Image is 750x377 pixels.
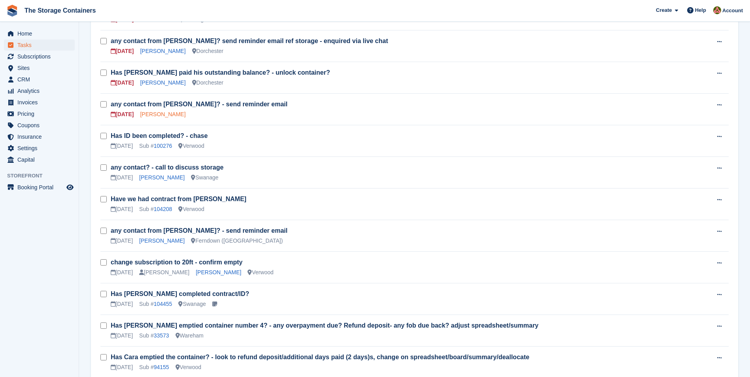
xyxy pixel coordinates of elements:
[4,143,75,154] a: menu
[111,110,134,119] div: [DATE]
[111,363,133,371] div: [DATE]
[140,48,185,54] a: [PERSON_NAME]
[4,40,75,51] a: menu
[17,108,65,119] span: Pricing
[17,120,65,131] span: Coupons
[17,51,65,62] span: Subscriptions
[178,142,204,150] div: Verwood
[4,154,75,165] a: menu
[4,97,75,108] a: menu
[191,173,218,182] div: Swanage
[17,143,65,154] span: Settings
[17,85,65,96] span: Analytics
[111,268,133,277] div: [DATE]
[139,268,189,277] div: [PERSON_NAME]
[176,332,204,340] div: Wareham
[17,182,65,193] span: Booking Portal
[178,300,206,308] div: Swanage
[154,332,169,339] a: 33573
[111,227,287,234] a: any contact from [PERSON_NAME]? - send reminder email
[111,79,134,87] div: [DATE]
[154,364,169,370] a: 94155
[111,47,134,55] div: [DATE]
[17,97,65,108] span: Invoices
[4,28,75,39] a: menu
[695,6,706,14] span: Help
[111,173,133,182] div: [DATE]
[111,332,133,340] div: [DATE]
[65,183,75,192] a: Preview store
[192,79,223,87] div: Dorchester
[140,111,185,117] a: [PERSON_NAME]
[111,101,287,107] a: any contact from [PERSON_NAME]? - send reminder email
[111,196,246,202] a: Have we had contract from [PERSON_NAME]
[111,290,249,297] a: Has [PERSON_NAME] completed contract/ID?
[111,205,133,213] div: [DATE]
[713,6,721,14] img: Kirsty Simpson
[196,269,241,275] a: [PERSON_NAME]
[139,142,172,150] div: Sub #
[111,322,538,329] a: Has [PERSON_NAME] emptied container number 4? - any overpayment due? Refund deposit- any fob due ...
[154,206,172,212] a: 104208
[4,74,75,85] a: menu
[17,131,65,142] span: Insurance
[4,108,75,119] a: menu
[111,259,242,266] a: change subscription to 20ft - confirm empty
[4,85,75,96] a: menu
[139,205,172,213] div: Sub #
[111,354,529,360] a: Has Cara emptied the container? - look to refund deposit/additional days paid (2 days)s, change o...
[17,40,65,51] span: Tasks
[247,268,273,277] div: Verwood
[4,51,75,62] a: menu
[21,4,99,17] a: The Storage Containers
[656,6,672,14] span: Create
[4,131,75,142] a: menu
[154,143,172,149] a: 100276
[7,172,79,180] span: Storefront
[139,332,169,340] div: Sub #
[154,301,172,307] a: 104455
[139,363,169,371] div: Sub #
[111,69,330,76] a: Has [PERSON_NAME] paid his outstanding balance? - unlock container?
[17,28,65,39] span: Home
[17,154,65,165] span: Capital
[139,238,185,244] a: [PERSON_NAME]
[111,142,133,150] div: [DATE]
[111,164,223,171] a: any contact? - call to discuss storage
[111,132,208,139] a: Has ID been completed? - chase
[6,5,18,17] img: stora-icon-8386f47178a22dfd0bd8f6a31ec36ba5ce8667c1dd55bd0f319d3a0aa187defe.svg
[722,7,743,15] span: Account
[4,182,75,193] a: menu
[17,62,65,74] span: Sites
[111,300,133,308] div: [DATE]
[139,300,172,308] div: Sub #
[176,363,201,371] div: Verwood
[139,174,185,181] a: [PERSON_NAME]
[4,120,75,131] a: menu
[17,74,65,85] span: CRM
[111,237,133,245] div: [DATE]
[192,47,223,55] div: Dorchester
[140,79,185,86] a: [PERSON_NAME]
[111,38,388,44] a: any contact from [PERSON_NAME]? send reminder email ref storage - enquired via live chat
[191,237,283,245] div: Ferndown ([GEOGRAPHIC_DATA])
[4,62,75,74] a: menu
[178,205,204,213] div: Verwood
